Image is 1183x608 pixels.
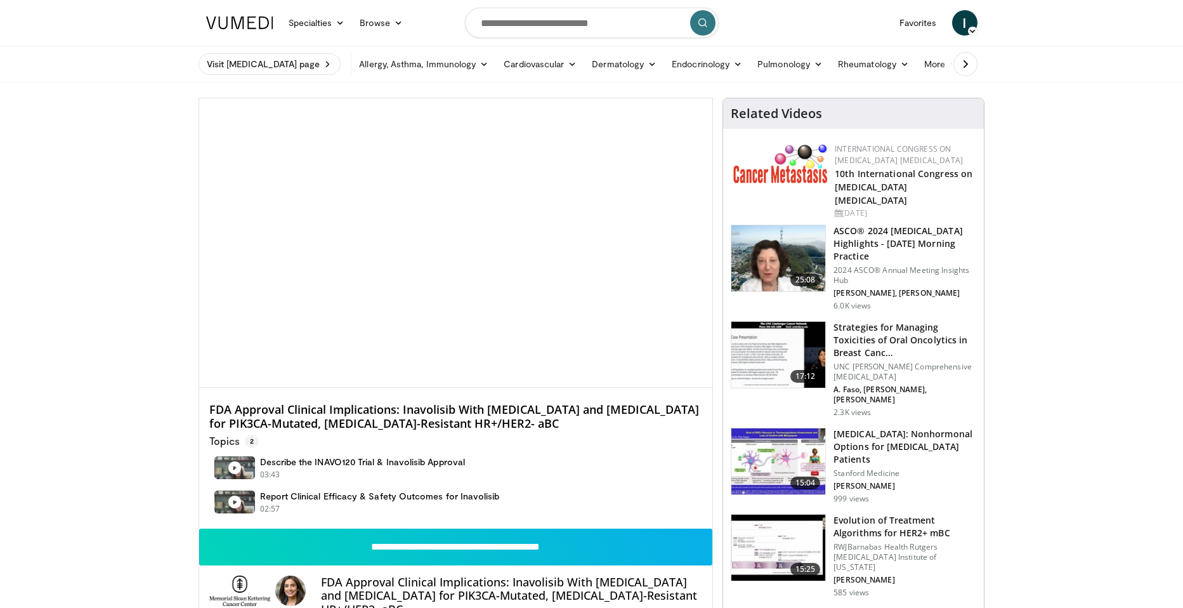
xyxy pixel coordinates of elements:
[731,514,976,598] a: 15:25 Evolution of Treatment Algorithms for HER2+ mBC RWJBarnabas Health Rutgers [MEDICAL_DATA] I...
[835,168,972,206] a: 10th International Congress on [MEDICAL_DATA] [MEDICAL_DATA]
[209,435,259,447] p: Topics
[260,469,280,480] p: 03:43
[833,575,976,585] p: [PERSON_NAME]
[731,225,976,311] a: 25:08 ASCO® 2024 [MEDICAL_DATA] Highlights - [DATE] Morning Practice 2024 ASCO® Annual Meeting In...
[833,428,976,466] h3: [MEDICAL_DATA]: Nonhormonal Options for [MEDICAL_DATA] Patients
[664,51,750,77] a: Endocrinology
[260,503,280,515] p: 02:57
[260,456,465,468] h4: Describe the INAVO120 Trial & Inavolisib Approval
[833,481,976,491] p: [PERSON_NAME]
[731,321,976,418] a: 17:12 Strategies for Managing Toxicities of Oral Oncolytics in Breast Canc… UNC [PERSON_NAME] Com...
[833,407,871,418] p: 2.3K views
[790,370,821,383] span: 17:12
[731,428,976,504] a: 15:04 [MEDICAL_DATA]: Nonhormonal Options for [MEDICAL_DATA] Patients Stanford Medicine [PERSON_N...
[584,51,664,77] a: Dermatology
[245,435,259,447] span: 2
[833,494,869,504] p: 999 views
[206,17,273,29] img: VuMedi Logo
[833,514,976,539] h3: Evolution of Treatment Algorithms for HER2+ mBC
[731,428,825,494] img: 17c7b23e-a2ae-4ec4-982d-90d85294c799.150x105_q85_crop-smart_upscale.jpg
[833,542,976,572] p: RWJBarnabas Health Rutgers [MEDICAL_DATA] Institute of [US_STATE]
[281,10,353,36] a: Specialties
[731,322,825,388] img: 7eb00e7f-02a9-4560-a2bb-2d16661475ed.150x105_q85_crop-smart_upscale.jpg
[833,288,976,298] p: [PERSON_NAME], [PERSON_NAME]
[731,225,825,291] img: 37b84944-f7ba-4b64-8bc9-1ee66f3848a7.png.150x105_q85_crop-smart_upscale.png
[833,588,869,598] p: 585 views
[731,515,825,581] img: 84cf5a7c-2f1a-45eb-a956-2383fb09d185.150x105_q85_crop-smart_upscale.jpg
[790,477,821,489] span: 15:04
[835,208,974,219] div: [DATE]
[833,321,976,359] h3: Strategies for Managing Toxicities of Oral Oncolytics in Breast Canc…
[833,385,976,405] p: A. Faso, [PERSON_NAME], [PERSON_NAME]
[830,51,917,77] a: Rheumatology
[209,403,703,430] h4: FDA Approval Clinical Implications: Inavolisib With [MEDICAL_DATA] and [MEDICAL_DATA] for PIK3CA-...
[733,143,828,183] img: 6ff8bc22-9509-4454-a4f8-ac79dd3b8976.png.150x105_q85_autocrop_double_scale_upscale_version-0.2.png
[731,106,822,121] h4: Related Videos
[917,51,965,77] a: More
[352,10,410,36] a: Browse
[833,225,976,263] h3: ASCO® 2024 [MEDICAL_DATA] Highlights - [DATE] Morning Practice
[833,468,976,479] p: Stanford Medicine
[199,98,713,388] video-js: Video Player
[833,362,976,382] p: UNC [PERSON_NAME] Comprehensive [MEDICAL_DATA]
[260,491,500,502] h4: Report Clinical Efficacy & Safety Outcomes for Inavolisib
[750,51,830,77] a: Pulmonology
[892,10,944,36] a: Favorites
[496,51,584,77] a: Cardiovascular
[952,10,977,36] a: I
[351,51,496,77] a: Allergy, Asthma, Immunology
[275,576,306,606] img: Avatar
[465,8,719,38] input: Search topics, interventions
[209,576,271,606] img: Memorial Sloan Kettering Cancer Center
[835,143,963,166] a: International Congress on [MEDICAL_DATA] [MEDICAL_DATA]
[833,265,976,286] p: 2024 ASCO® Annual Meeting Insights Hub
[833,301,871,311] p: 6.0K views
[199,53,341,75] a: Visit [MEDICAL_DATA] page
[790,274,821,286] span: 25:08
[790,563,821,576] span: 15:25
